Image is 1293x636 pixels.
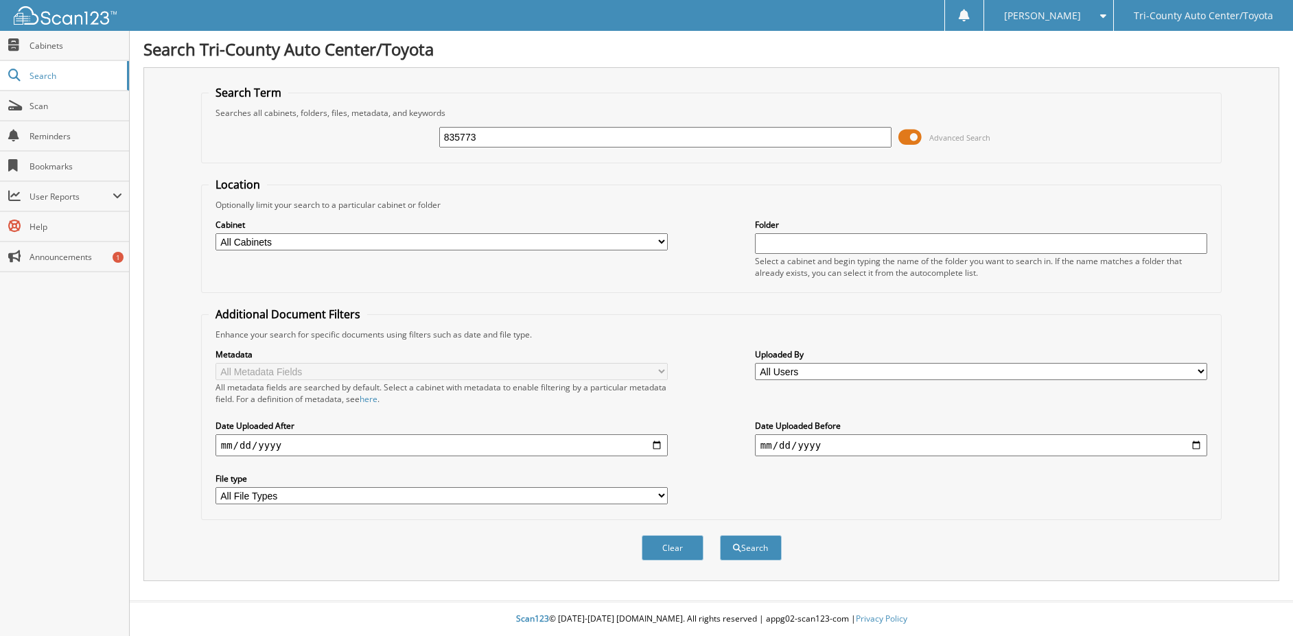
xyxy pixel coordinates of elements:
[30,100,122,112] span: Scan
[130,602,1293,636] div: © [DATE]-[DATE] [DOMAIN_NAME]. All rights reserved | appg02-scan123-com |
[30,40,122,51] span: Cabinets
[30,70,120,82] span: Search
[856,613,907,624] a: Privacy Policy
[143,38,1279,60] h1: Search Tri-County Auto Center/Toyota
[215,434,668,456] input: start
[30,130,122,142] span: Reminders
[209,85,288,100] legend: Search Term
[215,349,668,360] label: Metadata
[1134,12,1273,20] span: Tri-County Auto Center/Toyota
[516,613,549,624] span: Scan123
[209,107,1215,119] div: Searches all cabinets, folders, files, metadata, and keywords
[1004,12,1081,20] span: [PERSON_NAME]
[755,255,1207,279] div: Select a cabinet and begin typing the name of the folder you want to search in. If the name match...
[30,221,122,233] span: Help
[755,434,1207,456] input: end
[755,219,1207,231] label: Folder
[209,199,1215,211] div: Optionally limit your search to a particular cabinet or folder
[30,161,122,172] span: Bookmarks
[215,219,668,231] label: Cabinet
[14,6,117,25] img: scan123-logo-white.svg
[642,535,703,561] button: Clear
[215,473,668,484] label: File type
[360,393,377,405] a: here
[209,307,367,322] legend: Additional Document Filters
[209,329,1215,340] div: Enhance your search for specific documents using filters such as date and file type.
[215,420,668,432] label: Date Uploaded After
[30,191,113,202] span: User Reports
[215,381,668,405] div: All metadata fields are searched by default. Select a cabinet with metadata to enable filtering b...
[113,252,124,263] div: 1
[755,420,1207,432] label: Date Uploaded Before
[1224,570,1293,636] iframe: Chat Widget
[929,132,990,143] span: Advanced Search
[755,349,1207,360] label: Uploaded By
[30,251,122,263] span: Announcements
[209,177,267,192] legend: Location
[720,535,782,561] button: Search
